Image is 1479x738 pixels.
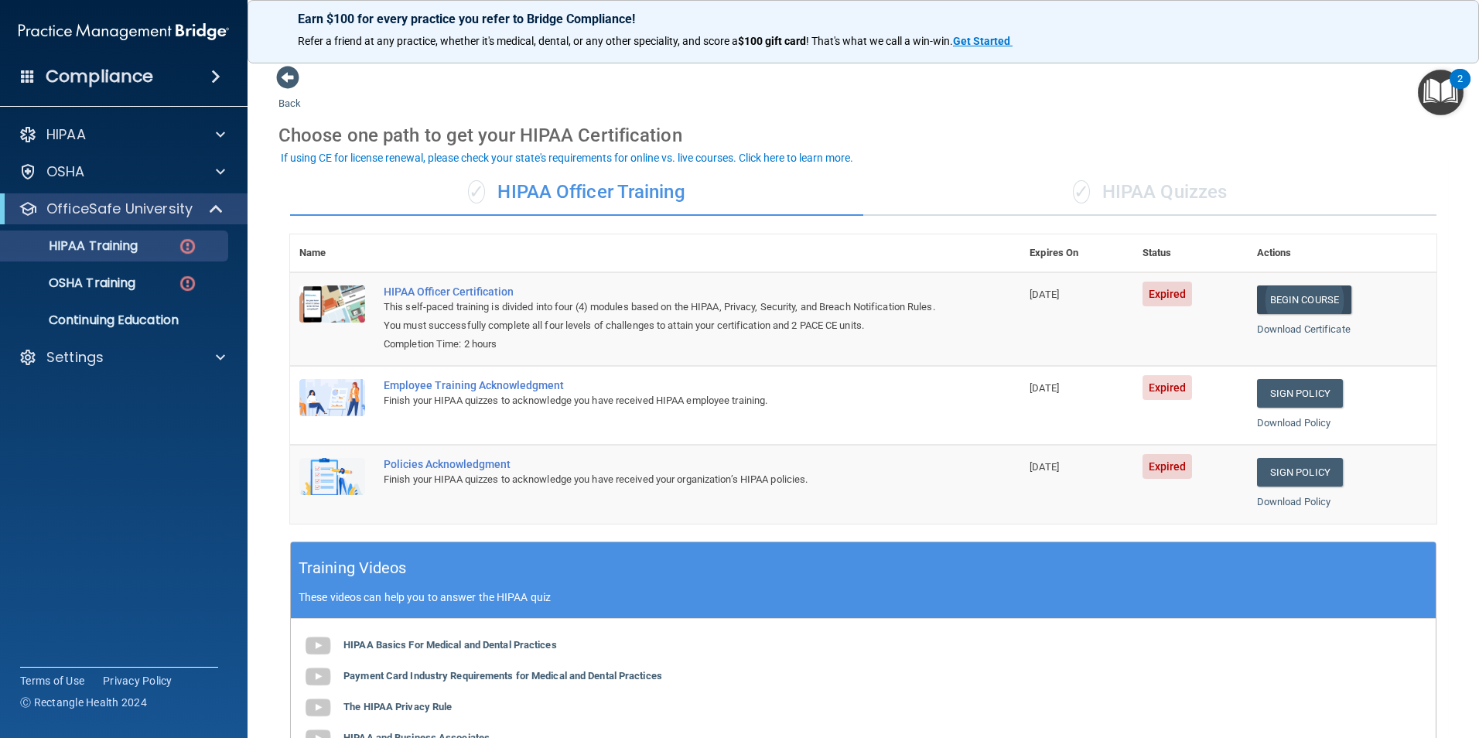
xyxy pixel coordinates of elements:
[1257,496,1331,507] a: Download Policy
[103,673,172,688] a: Privacy Policy
[19,125,225,144] a: HIPAA
[384,391,943,410] div: Finish your HIPAA quizzes to acknowledge you have received HIPAA employee training.
[299,555,407,582] h5: Training Videos
[19,162,225,181] a: OSHA
[178,274,197,293] img: danger-circle.6113f641.png
[298,12,1429,26] p: Earn $100 for every practice you refer to Bridge Compliance!
[46,348,104,367] p: Settings
[863,169,1436,216] div: HIPAA Quizzes
[46,162,85,181] p: OSHA
[1143,454,1193,479] span: Expired
[10,313,221,328] p: Continuing Education
[1257,323,1351,335] a: Download Certificate
[384,298,943,335] div: This self-paced training is divided into four (4) modules based on the HIPAA, Privacy, Security, ...
[1030,382,1059,394] span: [DATE]
[278,150,856,166] button: If using CE for license renewal, please check your state's requirements for online vs. live cours...
[384,285,943,298] a: HIPAA Officer Certification
[10,275,135,291] p: OSHA Training
[1418,70,1464,115] button: Open Resource Center, 2 new notifications
[384,379,943,391] div: Employee Training Acknowledgment
[953,35,1010,47] strong: Get Started
[20,695,147,710] span: Ⓒ Rectangle Health 2024
[1257,458,1343,487] a: Sign Policy
[302,692,333,723] img: gray_youtube_icon.38fcd6cc.png
[806,35,953,47] span: ! That's what we call a win-win.
[298,35,738,47] span: Refer a friend at any practice, whether it's medical, dental, or any other speciality, and score a
[384,335,943,354] div: Completion Time: 2 hours
[953,35,1013,47] a: Get Started
[1073,180,1090,203] span: ✓
[1143,375,1193,400] span: Expired
[19,200,224,218] a: OfficeSafe University
[738,35,806,47] strong: $100 gift card
[10,238,138,254] p: HIPAA Training
[278,79,301,109] a: Back
[302,630,333,661] img: gray_youtube_icon.38fcd6cc.png
[278,113,1448,158] div: Choose one path to get your HIPAA Certification
[384,458,943,470] div: Policies Acknowledgment
[281,152,853,163] div: If using CE for license renewal, please check your state's requirements for online vs. live cours...
[46,200,193,218] p: OfficeSafe University
[46,125,86,144] p: HIPAA
[1133,234,1248,272] th: Status
[468,180,485,203] span: ✓
[1457,79,1463,99] div: 2
[1030,289,1059,300] span: [DATE]
[19,348,225,367] a: Settings
[343,639,557,651] b: HIPAA Basics For Medical and Dental Practices
[178,237,197,256] img: danger-circle.6113f641.png
[1257,417,1331,429] a: Download Policy
[384,470,943,489] div: Finish your HIPAA quizzes to acknowledge you have received your organization’s HIPAA policies.
[19,16,229,47] img: PMB logo
[20,673,84,688] a: Terms of Use
[343,701,452,712] b: The HIPAA Privacy Rule
[46,66,153,87] h4: Compliance
[299,591,1428,603] p: These videos can help you to answer the HIPAA quiz
[1020,234,1132,272] th: Expires On
[290,234,374,272] th: Name
[1030,461,1059,473] span: [DATE]
[1257,285,1351,314] a: Begin Course
[343,670,662,682] b: Payment Card Industry Requirements for Medical and Dental Practices
[290,169,863,216] div: HIPAA Officer Training
[302,661,333,692] img: gray_youtube_icon.38fcd6cc.png
[1143,282,1193,306] span: Expired
[1257,379,1343,408] a: Sign Policy
[1248,234,1436,272] th: Actions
